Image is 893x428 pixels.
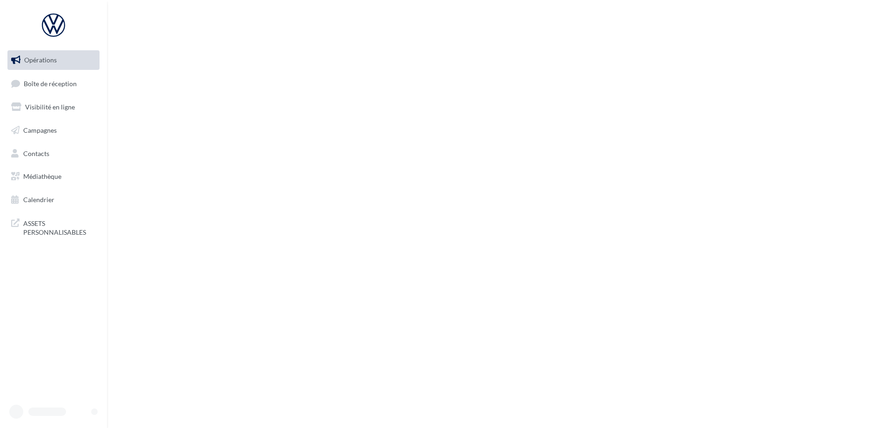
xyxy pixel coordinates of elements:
a: Boîte de réception [6,74,101,94]
span: Opérations [24,56,57,64]
span: Visibilité en ligne [25,103,75,111]
a: Opérations [6,50,101,70]
span: ASSETS PERSONNALISABLES [23,217,96,237]
a: Visibilité en ligne [6,97,101,117]
span: Calendrier [23,196,54,204]
a: Calendrier [6,190,101,210]
a: Campagnes [6,121,101,140]
span: Boîte de réception [24,79,77,87]
span: Contacts [23,149,49,157]
span: Médiathèque [23,172,61,180]
span: Campagnes [23,126,57,134]
a: ASSETS PERSONNALISABLES [6,213,101,241]
a: Médiathèque [6,167,101,186]
a: Contacts [6,144,101,163]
